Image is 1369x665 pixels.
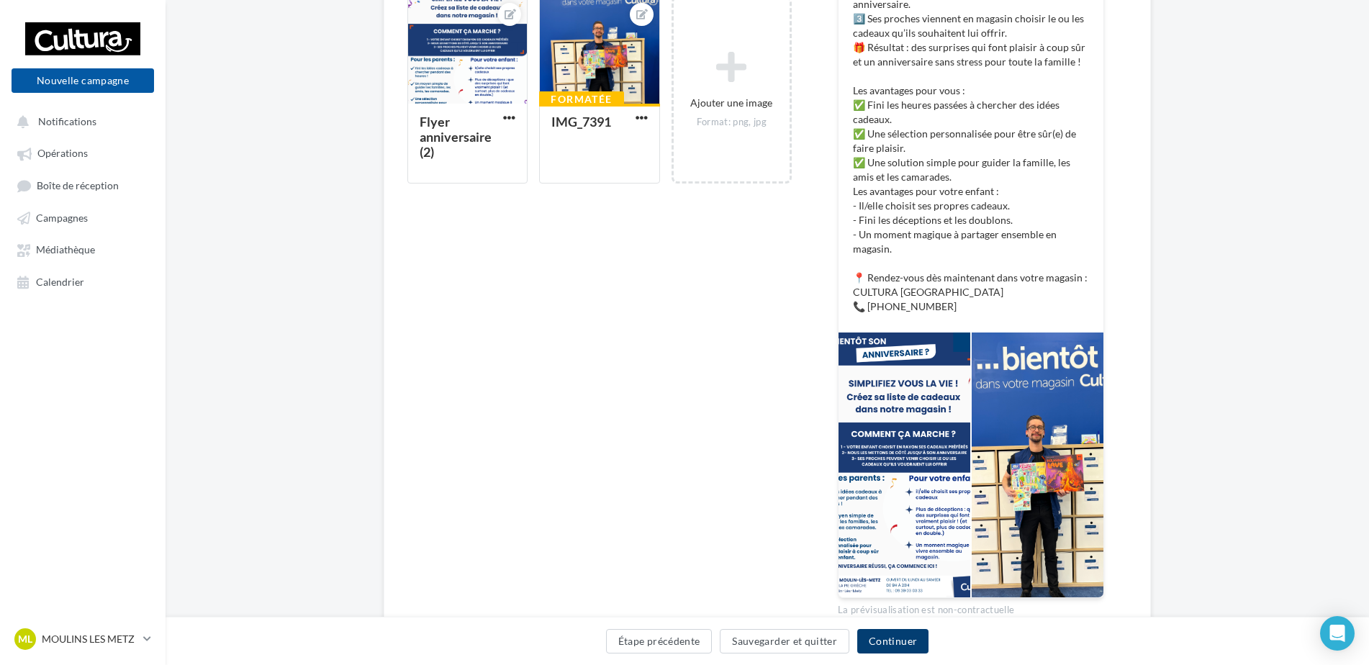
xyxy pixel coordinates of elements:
[12,68,154,93] button: Nouvelle campagne
[857,629,929,653] button: Continuer
[9,204,157,230] a: Campagnes
[838,598,1104,617] div: La prévisualisation est non-contractuelle
[18,632,32,646] span: ML
[420,114,492,160] div: Flyer anniversaire (2)
[9,172,157,199] a: Boîte de réception
[37,148,88,160] span: Opérations
[551,114,611,130] div: IMG_7391
[9,268,157,294] a: Calendrier
[37,179,119,191] span: Boîte de réception
[9,108,151,134] button: Notifications
[539,91,623,107] div: Formatée
[9,236,157,262] a: Médiathèque
[1320,616,1355,651] div: Open Intercom Messenger
[12,625,154,653] a: ML MOULINS LES METZ
[36,244,95,256] span: Médiathèque
[36,212,88,224] span: Campagnes
[606,629,713,653] button: Étape précédente
[720,629,849,653] button: Sauvegarder et quitter
[42,632,137,646] p: MOULINS LES METZ
[36,276,84,288] span: Calendrier
[38,115,96,127] span: Notifications
[9,140,157,166] a: Opérations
